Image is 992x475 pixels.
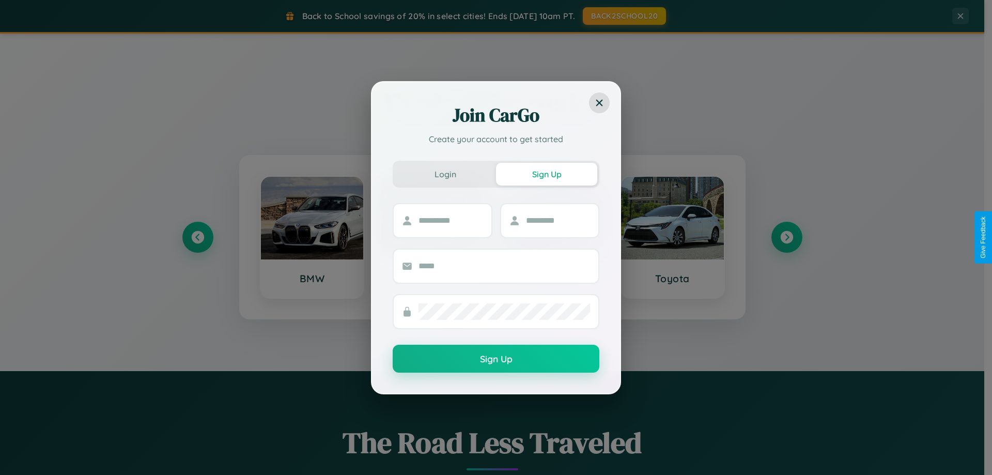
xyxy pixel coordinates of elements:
h2: Join CarGo [393,103,599,128]
button: Sign Up [496,163,597,186]
button: Sign Up [393,345,599,373]
button: Login [395,163,496,186]
p: Create your account to get started [393,133,599,145]
div: Give Feedback [980,217,987,258]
